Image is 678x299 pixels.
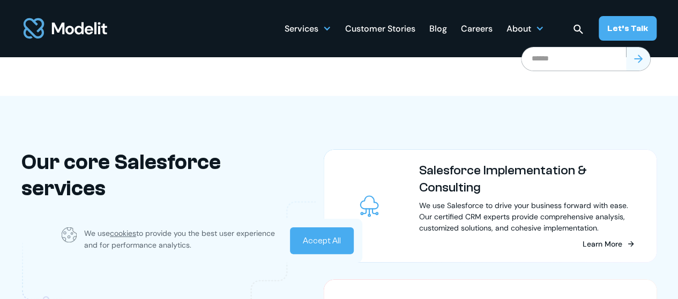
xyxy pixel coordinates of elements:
a: Salesforce Implementation & ConsultingWe use Salesforce to drive your business forward with ease.... [324,149,657,262]
div: Services [285,19,318,40]
p: We use to provide you the best user experience and for performance analytics. [84,227,282,251]
p: We use Salesforce to drive your business forward with ease. Our certified CRM experts provide com... [419,200,635,233]
div: Customer Stories [345,19,415,40]
div: Learn More [583,238,622,249]
div: Services [285,18,331,39]
a: Blog [429,18,447,39]
div: Let’s Talk [607,22,648,34]
div: About [506,18,544,39]
a: Customer Stories [345,18,415,39]
div: Careers [461,19,493,40]
h3: Salesforce Implementation & Consulting [419,162,635,195]
div: Blog [429,19,447,40]
span: cookies [110,228,136,238]
img: modelit logo [21,12,109,45]
div: About [506,19,531,40]
h2: Our core Salesforce services [21,149,264,201]
a: Accept All [290,227,354,254]
a: home [21,12,109,45]
input: Submit [626,47,650,71]
a: Careers [461,18,493,39]
a: Let’s Talk [599,16,657,41]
